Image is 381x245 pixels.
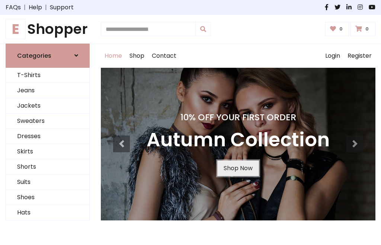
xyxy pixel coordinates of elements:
[321,44,344,68] a: Login
[6,114,89,129] a: Sweaters
[6,19,26,39] span: E
[50,3,74,12] a: Support
[6,68,89,83] a: T-Shirts
[6,205,89,220] a: Hats
[350,22,375,36] a: 0
[6,83,89,98] a: Jeans
[344,44,375,68] a: Register
[29,3,42,12] a: Help
[147,128,330,152] h3: Autumn Collection
[6,21,90,38] h1: Shopper
[325,22,349,36] a: 0
[6,3,21,12] a: FAQs
[6,144,89,159] a: Skirts
[6,21,90,38] a: EShopper
[6,129,89,144] a: Dresses
[21,3,29,12] span: |
[148,44,180,68] a: Contact
[101,44,126,68] a: Home
[6,175,89,190] a: Suits
[6,44,90,68] a: Categories
[147,112,330,122] h4: 10% Off Your First Order
[364,26,371,32] span: 0
[17,52,51,59] h6: Categories
[217,160,259,176] a: Shop Now
[126,44,148,68] a: Shop
[6,190,89,205] a: Shoes
[42,3,50,12] span: |
[6,159,89,175] a: Shorts
[337,26,345,32] span: 0
[6,98,89,114] a: Jackets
